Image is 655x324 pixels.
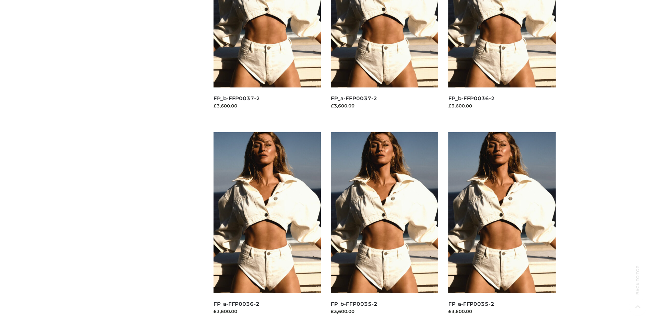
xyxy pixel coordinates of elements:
div: £3,600.00 [331,308,438,315]
a: FP_a-FFP0036-2 [214,301,260,307]
a: FP_b-FFP0037-2 [214,95,260,102]
span: Back to top [629,278,646,295]
a: FP_b-FFP0036-2 [448,95,495,102]
div: £3,600.00 [448,102,556,109]
div: £3,600.00 [214,308,321,315]
div: £3,600.00 [448,308,556,315]
div: £3,600.00 [331,102,438,109]
a: FP_a-FFP0035-2 [448,301,494,307]
a: FP_a-FFP0037-2 [331,95,377,102]
div: £3,600.00 [214,102,321,109]
a: FP_b-FFP0035-2 [331,301,377,307]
